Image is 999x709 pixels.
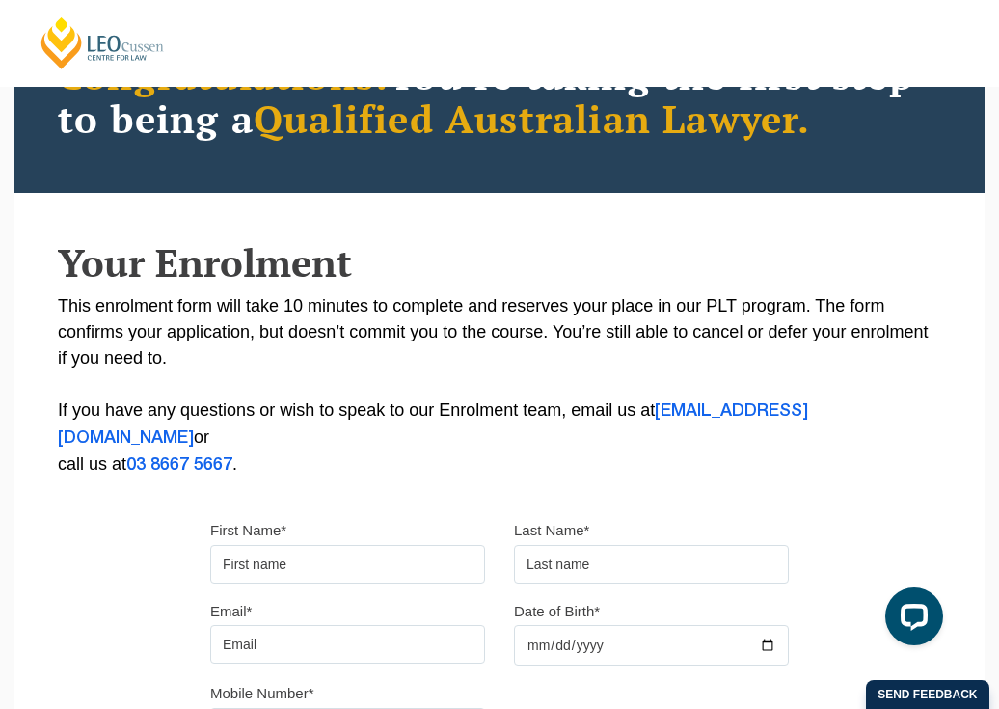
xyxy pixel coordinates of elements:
p: This enrolment form will take 10 minutes to complete and reserves your place in our PLT program. ... [58,293,941,478]
label: First Name* [210,521,286,540]
iframe: LiveChat chat widget [870,580,951,661]
label: Last Name* [514,521,589,540]
input: Email [210,625,485,664]
label: Email* [210,602,252,621]
a: 03 8667 5667 [126,457,232,473]
label: Mobile Number* [210,684,314,703]
input: Last name [514,545,789,584]
input: First name [210,545,485,584]
label: Date of Birth* [514,602,600,621]
h2: Your Enrolment [58,241,941,284]
h2: You’re taking the first step to being a [58,53,941,140]
span: Qualified Australian Lawyer. [254,93,811,144]
a: [PERSON_NAME] Centre for Law [39,15,167,70]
